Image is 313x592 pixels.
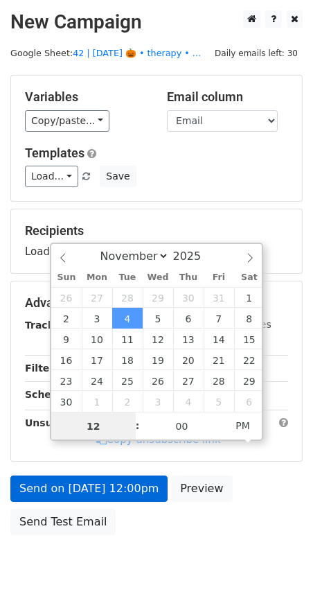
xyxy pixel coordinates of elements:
[82,287,112,308] span: October 27, 2025
[173,287,204,308] span: October 30, 2025
[25,295,288,311] h5: Advanced
[82,308,112,329] span: November 3, 2025
[112,308,143,329] span: November 4, 2025
[25,389,75,400] strong: Schedule
[173,349,204,370] span: November 20, 2025
[173,329,204,349] span: November 13, 2025
[143,287,173,308] span: October 29, 2025
[204,391,234,412] span: December 5, 2025
[210,48,303,58] a: Daily emails left: 30
[100,166,136,187] button: Save
[51,308,82,329] span: November 2, 2025
[112,391,143,412] span: December 2, 2025
[51,412,136,440] input: Hour
[112,273,143,282] span: Tue
[204,308,234,329] span: November 7, 2025
[143,391,173,412] span: December 3, 2025
[136,412,140,439] span: :
[204,273,234,282] span: Fri
[112,329,143,349] span: November 11, 2025
[234,273,265,282] span: Sat
[82,273,112,282] span: Mon
[143,370,173,391] span: November 26, 2025
[171,476,232,502] a: Preview
[25,417,93,428] strong: Unsubscribe
[10,48,201,58] small: Google Sheet:
[25,166,78,187] a: Load...
[82,349,112,370] span: November 17, 2025
[234,329,265,349] span: November 15, 2025
[112,349,143,370] span: November 18, 2025
[204,370,234,391] span: November 28, 2025
[112,370,143,391] span: November 25, 2025
[112,287,143,308] span: October 28, 2025
[82,370,112,391] span: November 24, 2025
[234,349,265,370] span: November 22, 2025
[96,433,221,446] a: Copy unsubscribe link
[143,329,173,349] span: November 12, 2025
[210,46,303,61] span: Daily emails left: 30
[73,48,201,58] a: 42 | [DATE] 🎃 • therapy • ...
[167,89,288,105] h5: Email column
[173,370,204,391] span: November 27, 2025
[169,250,219,263] input: Year
[173,391,204,412] span: December 4, 2025
[234,370,265,391] span: November 29, 2025
[51,349,82,370] span: November 16, 2025
[140,412,224,440] input: Minute
[143,349,173,370] span: November 19, 2025
[10,476,168,502] a: Send on [DATE] 12:00pm
[25,146,84,160] a: Templates
[25,363,60,374] strong: Filters
[25,223,288,238] h5: Recipients
[204,329,234,349] span: November 14, 2025
[224,412,262,439] span: Click to toggle
[143,308,173,329] span: November 5, 2025
[25,223,288,259] div: Loading...
[51,370,82,391] span: November 23, 2025
[173,273,204,282] span: Thu
[204,349,234,370] span: November 21, 2025
[244,525,313,592] iframe: Chat Widget
[25,89,146,105] h5: Variables
[51,329,82,349] span: November 9, 2025
[173,308,204,329] span: November 6, 2025
[234,391,265,412] span: December 6, 2025
[10,10,303,34] h2: New Campaign
[25,320,71,331] strong: Tracking
[51,287,82,308] span: October 26, 2025
[234,308,265,329] span: November 8, 2025
[25,110,109,132] a: Copy/paste...
[204,287,234,308] span: October 31, 2025
[82,391,112,412] span: December 1, 2025
[143,273,173,282] span: Wed
[10,509,116,535] a: Send Test Email
[82,329,112,349] span: November 10, 2025
[217,317,271,332] label: UTM Codes
[51,391,82,412] span: November 30, 2025
[51,273,82,282] span: Sun
[234,287,265,308] span: November 1, 2025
